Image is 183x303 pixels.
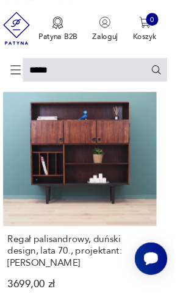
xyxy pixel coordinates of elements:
button: Zaloguj [97,17,124,44]
button: 0Koszyk [140,17,165,44]
p: Koszyk [140,33,165,44]
img: Ikonka użytkownika [104,17,117,29]
img: Ikona koszyka [146,17,159,29]
p: 3699,00 zł [8,294,160,303]
img: Ikona medalu [55,17,67,30]
iframe: Smartsupp widget button [142,254,176,288]
p: Patyna B2B [41,33,82,44]
button: Patyna B2B [41,17,82,44]
button: Szukaj [159,67,170,79]
a: Ikona medaluPatyna B2B [41,17,82,44]
div: 0 [154,13,167,27]
p: Zaloguj [97,33,124,44]
h3: Regał palisandrowy, duński design, lata 70., projektant: [PERSON_NAME] [8,245,160,282]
